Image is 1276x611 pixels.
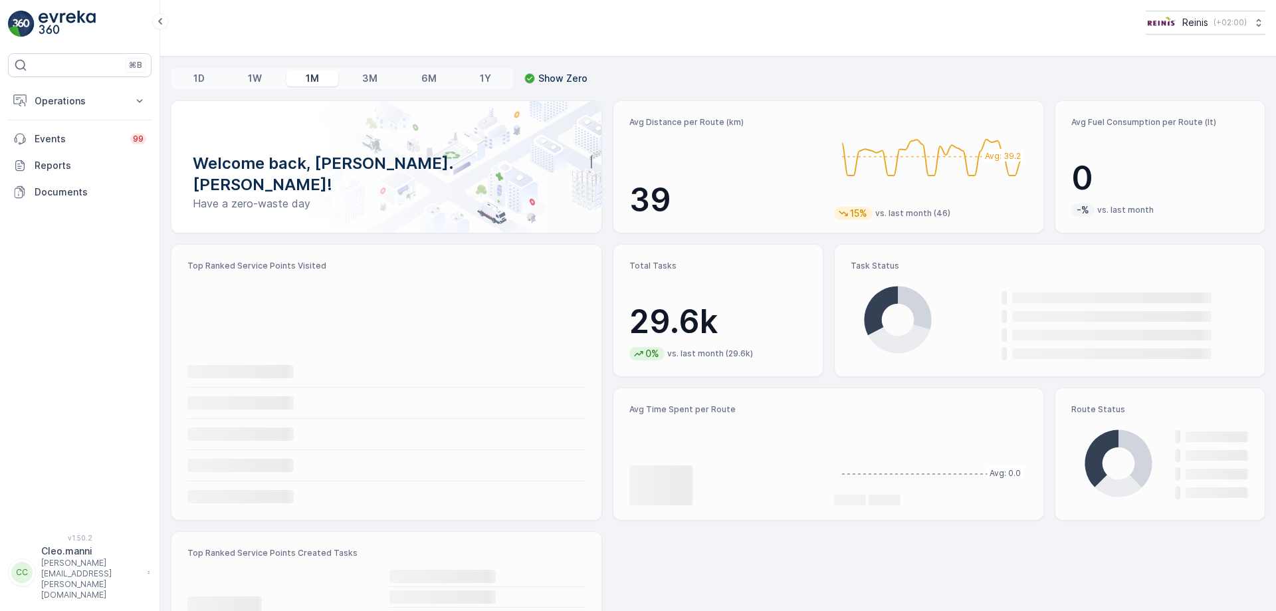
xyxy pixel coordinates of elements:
p: Show Zero [538,72,587,85]
p: vs. last month [1097,205,1154,215]
p: Operations [35,94,125,108]
p: Avg Time Spent per Route [629,404,823,415]
p: Top Ranked Service Points Created Tasks [187,548,585,558]
p: Welcome back, [PERSON_NAME].[PERSON_NAME]! [193,153,580,195]
p: Avg Distance per Route (km) [629,117,823,128]
a: Events99 [8,126,152,152]
p: Events [35,132,122,146]
p: 1M [306,72,319,85]
p: Route Status [1071,404,1249,415]
p: Documents [35,185,146,199]
p: vs. last month (46) [875,208,950,219]
p: 3M [362,72,377,85]
p: 0% [644,347,661,360]
p: 39 [629,180,823,220]
p: 0 [1071,158,1249,198]
a: Reports [8,152,152,179]
p: Total Tasks [629,261,807,271]
p: 1D [193,72,205,85]
button: Operations [8,88,152,114]
p: 1Y [480,72,491,85]
button: Reinis(+02:00) [1146,11,1265,35]
p: -% [1075,203,1091,217]
span: v 1.50.2 [8,534,152,542]
p: vs. last month (29.6k) [667,348,753,359]
p: 6M [421,72,437,85]
p: Reinis [1182,16,1208,29]
a: Documents [8,179,152,205]
img: logo [8,11,35,37]
p: ( +02:00 ) [1214,17,1247,28]
p: 1W [248,72,262,85]
img: logo_light-DOdMpM7g.png [39,11,96,37]
p: Top Ranked Service Points Visited [187,261,585,271]
div: CC [11,562,33,583]
button: CCCleo.manni[PERSON_NAME][EMAIL_ADDRESS][PERSON_NAME][DOMAIN_NAME] [8,545,152,600]
p: Reports [35,159,146,172]
p: [PERSON_NAME][EMAIL_ADDRESS][PERSON_NAME][DOMAIN_NAME] [41,558,141,600]
p: ⌘B [129,60,142,70]
img: Reinis-Logo-Vrijstaand_Tekengebied-1-copy2_aBO4n7j.png [1146,15,1177,30]
p: Cleo.manni [41,545,141,558]
p: 29.6k [629,302,807,342]
p: Avg Fuel Consumption per Route (lt) [1071,117,1249,128]
p: 15% [849,207,869,220]
p: Task Status [851,261,1249,271]
p: Have a zero-waste day [193,195,580,211]
p: 99 [133,134,144,144]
